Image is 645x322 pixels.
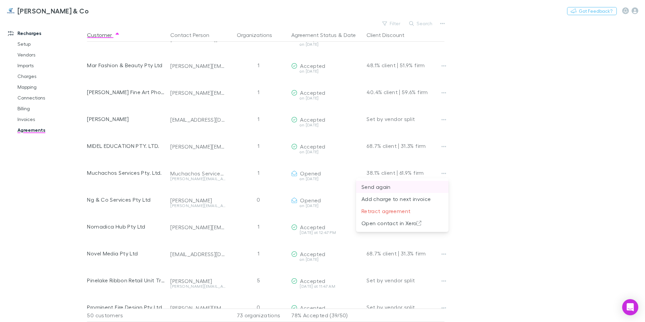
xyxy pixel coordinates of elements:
[356,217,448,229] li: Open contact in Xero
[356,219,448,226] a: Open contact in Xero
[361,207,443,215] p: Retract agreement
[361,183,443,191] p: Send again
[356,205,448,217] li: Retract agreement
[361,195,443,203] p: Add charge to next invoice
[356,181,448,193] li: Send again
[361,219,443,227] p: Open contact in Xero
[622,299,638,315] div: Open Intercom Messenger
[356,193,448,205] li: Add charge to next invoice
